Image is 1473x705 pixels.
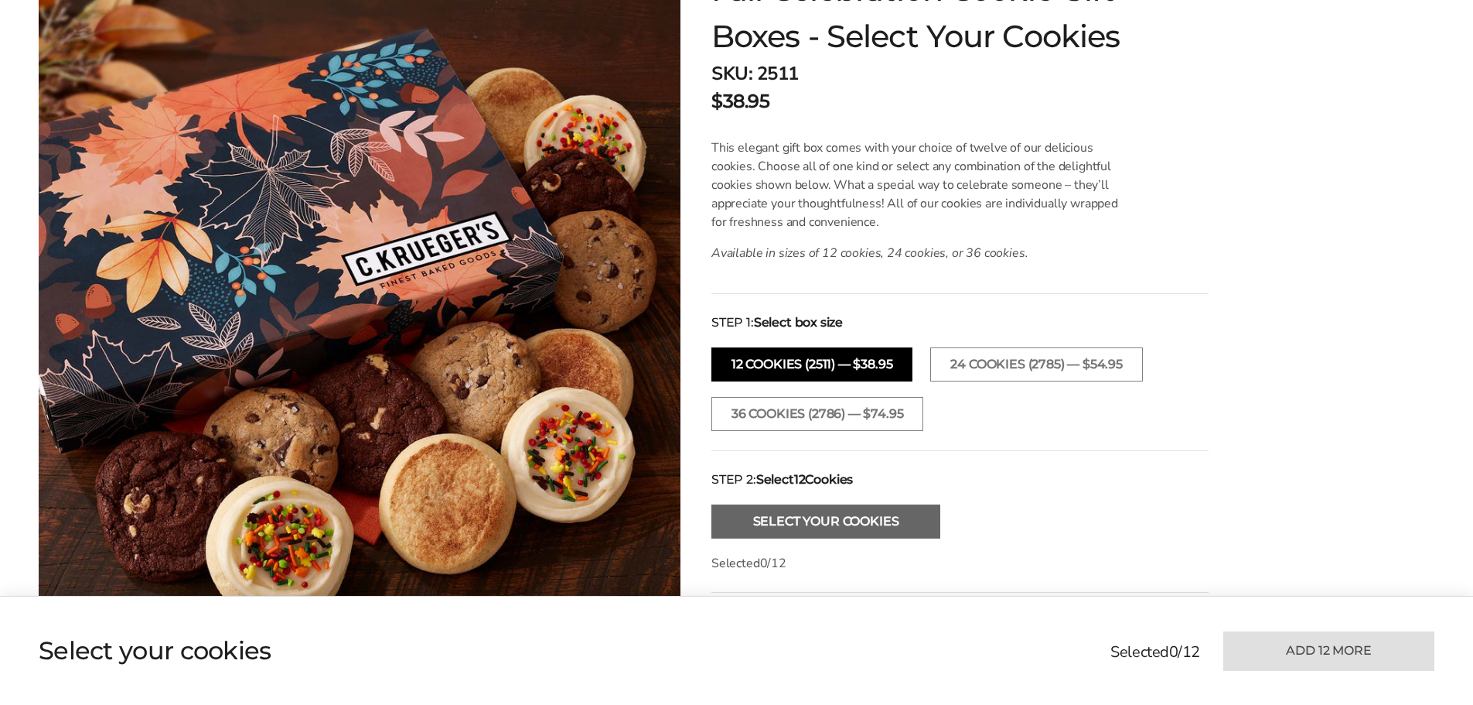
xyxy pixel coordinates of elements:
[794,472,806,487] span: 12
[711,347,912,382] button: 12 COOKIES (2511) — $38.95
[711,139,1134,231] p: This elegant gift box comes with your choice of twelve of our delicious cookies. Choose all of on...
[757,61,799,86] span: 2511
[711,471,1209,489] div: STEP 2:
[711,245,1028,262] em: Available in sizes of 12 cookies, 24 cookies, or 36 cookies.
[1169,642,1178,662] span: 0
[711,61,752,86] strong: SKU:
[12,646,160,693] iframe: Sign Up via Text for Offers
[754,313,843,332] strong: Select box size
[771,555,786,572] span: 12
[1182,642,1200,662] span: 12
[711,87,769,115] p: $38.95
[1223,631,1434,671] button: Add 12 more
[711,313,1209,332] div: STEP 1:
[711,554,1209,573] p: Selected /
[711,505,940,539] button: Select Your Cookies
[760,555,768,572] span: 0
[711,397,923,431] button: 36 COOKIES (2786) — $74.95
[756,471,853,489] strong: Select Cookies
[1110,641,1200,664] p: Selected /
[930,347,1142,382] button: 24 COOKIES (2785) — $54.95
